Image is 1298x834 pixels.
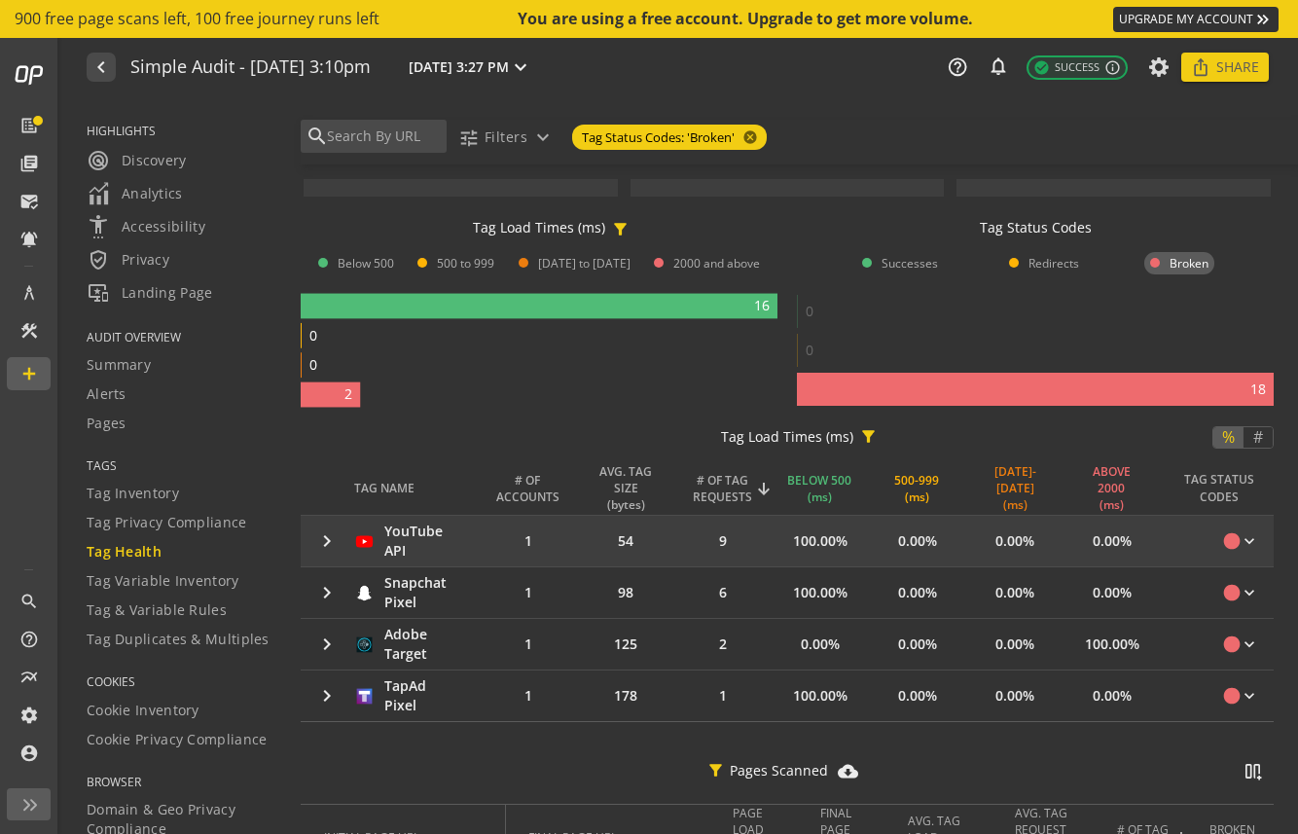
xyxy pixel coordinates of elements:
div: ABOVE 2000(ms) [1079,463,1161,513]
mat-icon: multiline_chart [19,668,39,687]
mat-icon: account_circle [19,743,39,763]
span: Analytics [87,182,183,205]
td: 98 [585,567,682,618]
div: You are using a free account. Upgrade to get more volume. [518,8,975,30]
mat-icon: expand_more [509,55,532,79]
mat-icon: keyboard_arrow_right [315,633,339,656]
span: Tag Health [87,542,162,562]
span: Broken [1170,255,1208,272]
td: 1 [487,516,585,566]
mat-icon: keyboard_arrow_down [1240,635,1259,654]
mat-icon: important_devices [87,281,110,305]
mat-icon: add [19,364,39,383]
div: 0.00% [1083,681,1141,710]
text: 0 [309,355,317,374]
span: AUDIT OVERVIEW [87,329,276,345]
img: 24.svg [354,635,375,655]
mat-icon: keyboard_double_arrow_right [1253,10,1273,29]
p: Tag Load Times (ms) [721,427,853,447]
span: TAGS [87,457,276,474]
td: 178 [585,671,682,721]
div: BELOW 500 (ms) [787,472,851,505]
span: Tag Privacy Compliance [87,513,247,532]
span: Tag Inventory [87,484,179,503]
td: 1 [487,567,585,618]
div: AVG. TAG SIZE(bytes) [593,463,674,513]
span: % [1215,427,1242,447]
td: 2 [682,619,779,670]
mat-icon: check_circle [1033,59,1050,76]
div: AVG. TAG SIZE (bytes) [593,463,659,513]
mat-icon: radar [87,149,110,172]
div: 0.00% [986,630,1044,659]
div: Tag Load Times (ms) [473,218,605,237]
div: 100.00% [1075,630,1149,659]
mat-chip-listbox: Currently applied filters [568,121,771,154]
mat-icon: keyboard_arrow_down [1240,583,1259,602]
div: # OF TAGREQUESTS [690,472,772,505]
mat-icon: filter_alt [706,761,725,780]
span: Privacy [87,248,169,272]
div: 0.00% [888,526,947,556]
td: 9 [682,516,779,566]
button: [DATE] 3:27 PM [405,54,536,80]
span: Landing Page [87,281,213,305]
button: Filters [451,120,562,155]
div: [DATE]-[DATE](ms) [982,463,1064,513]
th: TAG STATUS CODES [1176,461,1274,516]
div: Tag Status Codes [980,218,1092,237]
div: TapAd Pixel [384,676,457,715]
div: YouTube API [384,522,457,561]
span: Pages [87,414,126,433]
span: Cookie Inventory [87,701,199,720]
mat-icon: architecture [19,283,39,303]
div: 100.00% [783,526,857,556]
span: Filters [485,120,527,155]
text: 2 [344,384,352,403]
mat-icon: navigate_before [90,55,110,79]
td: 54 [585,516,682,566]
div: 0.00% [888,578,947,607]
mat-icon: tune [458,127,479,148]
mat-icon: ios_share [1191,57,1210,77]
mat-icon: keyboard_arrow_right [315,581,339,604]
div: BELOW 500(ms) [787,472,869,505]
span: Success [1033,59,1100,76]
td: 125 [585,619,682,670]
text: 16 [754,296,770,314]
span: [DATE] 3:27 PM [409,57,509,77]
div: Adobe Target [384,625,457,664]
span: Redirects [1028,255,1079,272]
mat-icon: settings_accessibility [87,215,110,238]
span: BROWSER [87,774,276,790]
span: Tag Variable Inventory [87,571,239,591]
div: 500-999 (ms) [894,472,939,505]
span: Cookie Privacy Compliance [87,730,268,749]
text: 0 [806,341,813,359]
mat-icon: cancel [735,129,762,145]
div: TAG NAME [354,480,415,496]
span: Alerts [87,384,126,404]
div: 500-999(ms) [884,472,966,505]
span: [DATE] to [DATE] [538,255,631,272]
img: 416.svg [354,686,375,707]
div: 100.00% [783,578,857,607]
span: Below 500 [338,255,394,272]
span: HIGHLIGHTS [87,123,276,139]
span: Successes [882,255,938,272]
mat-icon: notifications_active [19,230,39,249]
div: [DATE]-[DATE] (ms) [982,463,1048,513]
mat-icon: search [19,592,39,611]
mat-icon: keyboard_arrow_down [1240,531,1259,551]
mat-icon: filter_alt [611,220,630,238]
span: Tag & Variable Rules [87,600,227,620]
text: 0 [806,302,813,320]
div: 0.00% [986,578,1044,607]
div: 0.00% [986,526,1044,556]
mat-icon: keyboard_arrow_right [315,529,339,553]
mat-icon: library_books [19,154,39,173]
img: 423.svg [354,531,375,552]
mat-icon: construction [19,321,39,341]
mat-icon: circle [1222,531,1242,551]
p: Pages Scanned [730,761,828,789]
